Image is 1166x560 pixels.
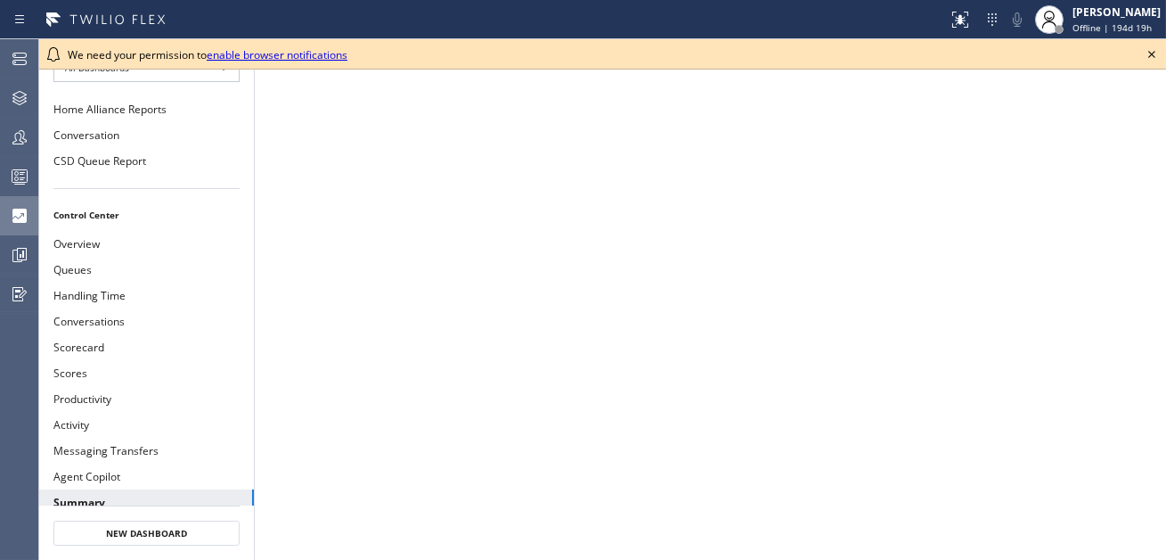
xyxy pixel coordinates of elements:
[39,231,254,257] button: Overview
[39,386,254,412] button: Productivity
[1072,21,1152,34] span: Offline | 194d 19h
[39,283,254,309] button: Handling Time
[39,360,254,386] button: Scores
[39,309,254,334] button: Conversations
[39,438,254,464] button: Messaging Transfers
[39,148,254,174] button: CSD Queue Report
[39,490,254,515] button: Summary
[255,39,1166,560] iframe: dashboard_9f6bb337dffe
[53,521,240,546] button: New Dashboard
[1072,4,1161,20] div: [PERSON_NAME]
[39,203,254,226] li: Control Center
[68,47,347,62] span: We need your permission to
[39,96,254,122] button: Home Alliance Reports
[39,334,254,360] button: Scorecard
[39,464,254,490] button: Agent Copilot
[39,122,254,148] button: Conversation
[39,257,254,283] button: Queues
[39,412,254,438] button: Activity
[207,47,347,62] a: enable browser notifications
[1005,7,1030,32] button: Mute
